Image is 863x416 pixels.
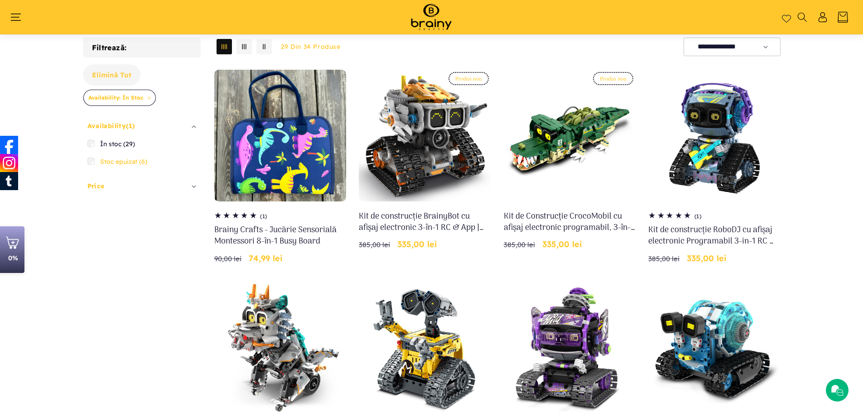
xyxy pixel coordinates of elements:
[92,71,131,79] span: Elimină tot
[83,177,201,196] summary: Price
[83,64,140,86] a: Elimină tot
[83,38,201,57] h2: Filtrează:
[281,43,341,51] span: 29 din 34 produse
[402,2,461,32] img: Brainy Crafts
[214,225,347,247] a: Brainy Crafts - Jucărie Sensorială Montessori 8-în-1 Busy Board
[126,122,135,130] span: (1)
[87,182,105,190] span: Price
[100,158,147,166] span: Stoc epuizat (6)
[87,122,135,130] span: Availability
[782,13,791,22] a: Wishlist page link
[14,12,26,22] summary: Meniu
[504,211,636,234] a: Kit de Construcție CrocoMobil cu afișaj electronic programabil, 3-în-1 RC și Aplicație | iM-Maste...
[359,211,491,234] a: Kit de construcție BrainyBot cu afișaj electronic 3-în-1 RC & App | iM.Master (8056)
[796,12,808,22] summary: Căutați
[83,90,156,105] a: Availability: În stoc
[83,117,201,135] summary: Availability (1 selectat)
[830,383,844,397] img: Chat icon
[648,225,781,247] a: Kit de construcție RoboDJ cu afișaj electronic Programabil 3-in-1 RC & App - iM.Master (8055)
[100,140,135,148] span: În stoc (29)
[84,90,155,105] span: Availability: În stoc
